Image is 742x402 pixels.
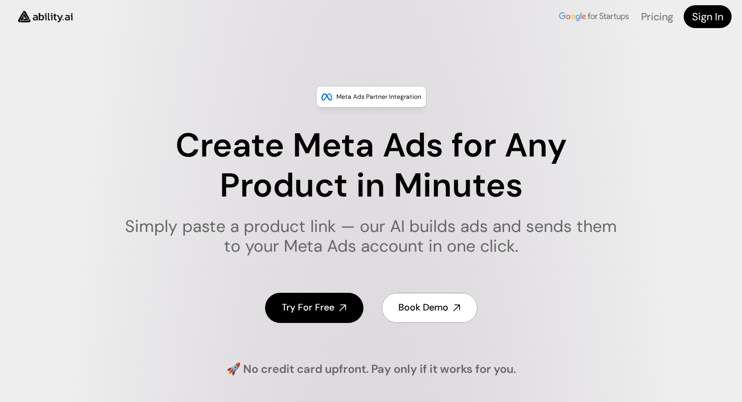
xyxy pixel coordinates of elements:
h4: Book Demo [398,301,448,314]
h4: Sign In [692,9,723,24]
a: Try For Free [265,293,363,322]
a: Sign In [684,5,732,28]
h4: 🚀 No credit card upfront. Pay only if it works for you. [227,361,516,378]
p: Meta Ads Partner Integration [336,92,421,102]
h4: Try For Free [282,301,334,314]
h1: Simply paste a product link — our AI builds ads and sends them to your Meta Ads account in one cl... [118,216,624,256]
a: Pricing [641,10,673,23]
h1: Create Meta Ads for Any Product in Minutes [118,126,624,206]
a: Book Demo [382,293,477,322]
